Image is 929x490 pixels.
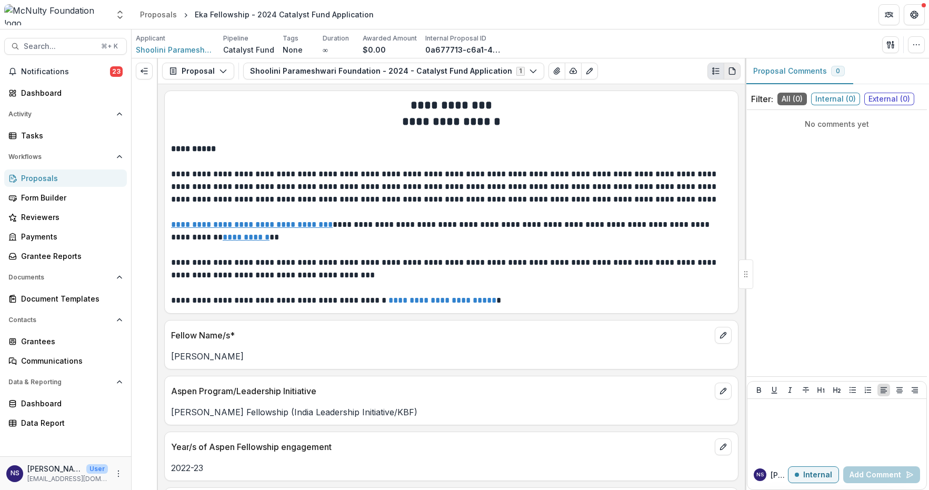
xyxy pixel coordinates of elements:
a: Dashboard [4,84,127,102]
a: Dashboard [4,395,127,412]
p: No comments yet [751,118,923,129]
a: Grantees [4,333,127,350]
button: PDF view [724,63,741,79]
span: Internal ( 0 ) [811,93,860,105]
button: edit [715,327,732,344]
button: Heading 1 [815,384,827,396]
div: Dashboard [21,87,118,98]
button: More [112,467,125,480]
p: Aspen Program/Leadership Initiative [171,385,711,397]
button: Align Center [893,384,906,396]
button: Partners [878,4,900,25]
button: Bullet List [846,384,859,396]
nav: breadcrumb [136,7,378,22]
p: Year/s of Aspen Fellowship engagement [171,441,711,453]
p: [PERSON_NAME] [171,350,732,363]
button: Search... [4,38,127,55]
p: Internal Proposal ID [425,34,486,43]
a: Proposals [4,169,127,187]
button: Internal [788,466,839,483]
span: All ( 0 ) [777,93,807,105]
div: Proposals [140,9,177,20]
button: Underline [768,384,781,396]
button: Expand left [136,63,153,79]
div: Grantee Reports [21,251,118,262]
span: Contacts [8,316,112,324]
button: Italicize [784,384,796,396]
button: Proposal [162,63,234,79]
button: Notifications23 [4,63,127,80]
button: edit [715,383,732,399]
button: Open Data & Reporting [4,374,127,391]
p: Applicant [136,34,165,43]
div: Communications [21,355,118,366]
div: Form Builder [21,192,118,203]
p: None [283,44,303,55]
button: Heading 2 [831,384,843,396]
div: Payments [21,231,118,242]
p: Catalyst Fund [223,44,274,55]
button: edit [715,438,732,455]
p: Pipeline [223,34,248,43]
div: Reviewers [21,212,118,223]
div: Tasks [21,130,118,141]
div: Data Report [21,417,118,428]
p: Tags [283,34,298,43]
a: Form Builder [4,189,127,206]
span: Notifications [21,67,110,76]
a: Document Templates [4,290,127,307]
a: Shoolini Parameshwari Foundation [136,44,215,55]
p: ∞ [323,44,328,55]
div: Proposals [21,173,118,184]
span: 0 [836,67,840,75]
button: Open Documents [4,269,127,286]
p: Fellow Name/s* [171,329,711,342]
button: Proposal Comments [745,58,853,84]
div: Grantees [21,336,118,347]
button: Ordered List [862,384,874,396]
p: [EMAIL_ADDRESS][DOMAIN_NAME] [27,474,108,484]
p: [PERSON_NAME] Fellowship (India Leadership Initiative/KBF) [171,406,732,418]
p: 0a677713-c6a1-49cc-b926-dd6fc2c86e5b [425,44,504,55]
button: Edit as form [581,63,598,79]
button: Get Help [904,4,925,25]
button: Open entity switcher [113,4,127,25]
button: Align Left [877,384,890,396]
a: Data Report [4,414,127,432]
p: Duration [323,34,349,43]
button: Strike [800,384,812,396]
a: Proposals [136,7,181,22]
div: ⌘ + K [99,41,120,52]
div: Eka Fellowship - 2024 Catalyst Fund Application [195,9,374,20]
span: Data & Reporting [8,378,112,386]
span: 23 [110,66,123,77]
button: View Attached Files [548,63,565,79]
a: Payments [4,228,127,245]
p: Awarded Amount [363,34,417,43]
span: Activity [8,111,112,118]
p: [PERSON_NAME] [27,463,82,474]
p: 2022-23 [171,462,732,474]
button: Align Right [908,384,921,396]
a: Reviewers [4,208,127,226]
div: Nina Sawhney [11,470,19,477]
button: Open Workflows [4,148,127,165]
img: McNulty Foundation logo [4,4,108,25]
a: Grantee Reports [4,247,127,265]
span: Documents [8,274,112,281]
div: Document Templates [21,293,118,304]
button: Shoolini Parameshwari Foundation - 2024 - Catalyst Fund Application1 [243,63,544,79]
p: [PERSON_NAME] [771,469,788,481]
span: Search... [24,42,95,51]
div: Dashboard [21,398,118,409]
a: Tasks [4,127,127,144]
a: Communications [4,352,127,369]
span: Workflows [8,153,112,161]
button: Add Comment [843,466,920,483]
button: Open Activity [4,106,127,123]
p: Internal [803,471,832,479]
p: User [86,464,108,474]
button: Bold [753,384,765,396]
p: $0.00 [363,44,386,55]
